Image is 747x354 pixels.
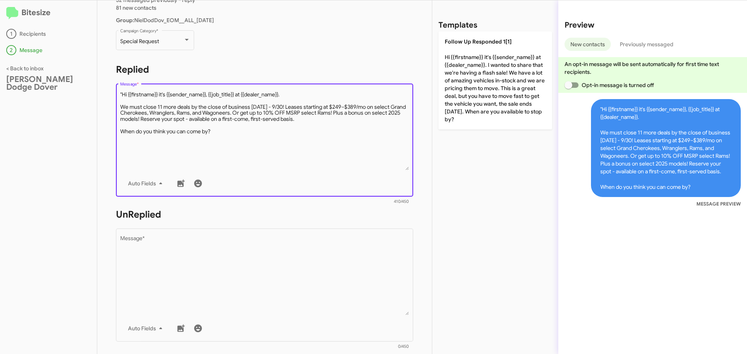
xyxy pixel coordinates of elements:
button: Auto Fields [122,321,172,335]
img: logo-minimal.svg [6,7,18,19]
h1: UnReplied [116,208,413,221]
div: [PERSON_NAME] Dodge Dover [6,75,91,91]
span: Follow Up Responded 1[1] [445,38,512,45]
span: Auto Fields [128,176,165,190]
button: Auto Fields [122,176,172,190]
button: New contacts [565,38,611,51]
h2: Preview [565,19,741,31]
mat-hint: 410/450 [394,199,409,204]
span: New contacts [570,38,605,51]
b: Group: [116,17,134,24]
span: Special Request [120,38,159,45]
div: 2 [6,45,16,55]
mat-hint: 0/450 [398,344,409,349]
span: Auto Fields [128,321,165,335]
div: Message [6,45,91,55]
button: Previously messaged [614,38,679,51]
h1: Replied [116,63,413,76]
h2: Bitesize [6,7,91,19]
h2: Templates [438,19,477,31]
span: NielDodDov_EOM__ALL_[DATE] [116,17,214,24]
small: MESSAGE PREVIEW [696,200,741,208]
span: "Hi {{firstname}} it's {{sender_name}}, {{job_title}} at {{dealer_name}}. We must close 11 more d... [591,99,741,197]
span: Previously messaged [620,38,673,51]
p: An opt-in message will be sent automatically for first time text recipients. [565,60,741,76]
span: Opt-in message is turned off [582,80,654,90]
p: Hi {{firstname}} it's {{sender_name}} at {{dealer_name}}. I wanted to share that we're having a f... [438,31,552,129]
a: < Back to inbox [6,65,44,72]
div: 1 [6,29,16,39]
div: Recipients [6,29,91,39]
span: 81 new contacts [116,4,156,11]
